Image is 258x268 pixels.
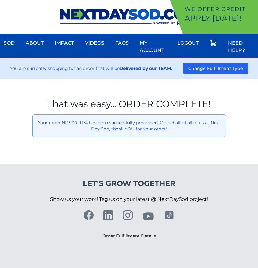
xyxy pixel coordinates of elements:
a: About [22,36,47,50]
a: My Account [136,36,170,58]
p: Apply [DATE]! [185,13,256,23]
a: Need Help? [224,36,258,58]
a: Videos [81,36,108,50]
strong: Delivered by our TEAM. [120,66,172,71]
a: FAQs [112,36,132,50]
button: Change Fulfillment Type [183,63,248,74]
p: Your order NDS0019174 has been successfully processed. On behalf of all of us at Next Day Sod, th... [38,120,221,132]
h4: Let's Grow Together [50,179,208,188]
a: Impact [51,36,78,50]
p: Show us your work! Tag us on your latest @ NextDaySod project! [50,188,208,210]
h1: That was easy... ORDER COMPLETE! [32,99,226,110]
p: We offer Credit [185,5,256,13]
a: Order Fulfillment Details [102,233,156,239]
a: Logout [174,36,202,50]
